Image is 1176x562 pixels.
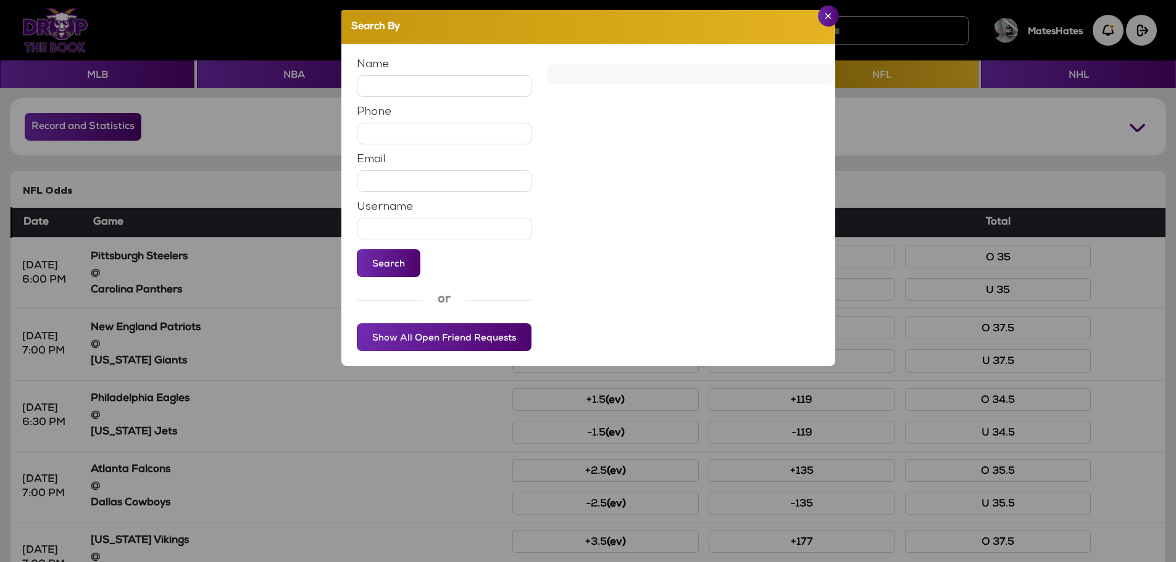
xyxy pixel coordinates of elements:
label: Email [357,154,386,165]
button: Search [357,249,420,277]
span: or [438,292,451,308]
label: Name [357,59,389,70]
h5: Search By [351,20,400,35]
img: Close [825,13,832,19]
label: Phone [357,107,391,118]
button: Close [818,6,839,27]
label: Username [357,202,413,213]
button: Show All Open Friend Requests [357,323,532,351]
